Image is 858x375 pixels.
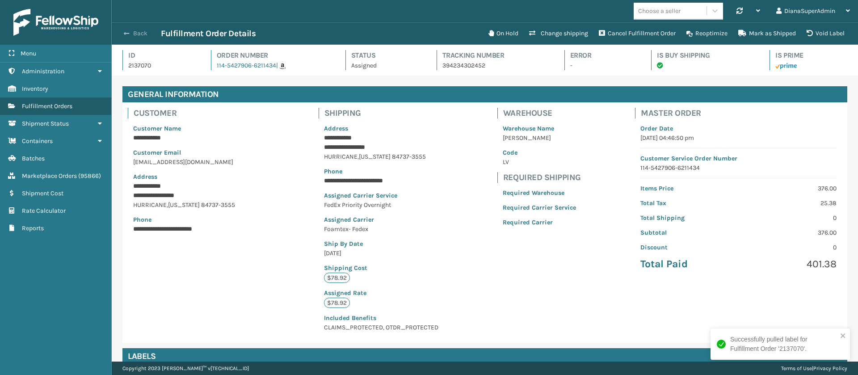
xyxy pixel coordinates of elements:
p: Customer Service Order Number [640,154,837,163]
span: [US_STATE] [168,201,200,209]
p: Total Shipping [640,213,733,223]
button: Reoptimize [681,25,733,42]
span: Shipment Cost [22,190,63,197]
button: Mark as Shipped [733,25,801,42]
button: close [840,332,846,341]
span: Fulfillment Orders [22,102,72,110]
p: $78.92 [324,298,350,308]
span: Containers [22,137,53,145]
h4: Tracking Number [442,50,548,61]
p: Assigned [351,61,421,70]
h4: Is Prime [775,50,847,61]
i: Change shipping [529,30,535,36]
p: 0 [744,213,837,223]
h3: Fulfillment Order Details [161,28,256,39]
span: CLAIMS_PROTECTED, OTDR_PROTECTED [324,313,438,331]
i: Reoptimize [686,31,693,37]
span: 84737-3555 [392,153,426,160]
p: 376.00 [744,184,837,193]
h4: Status [351,50,421,61]
i: VOIDLABEL [807,30,813,36]
p: 394234302452 [442,61,548,70]
span: Address [133,173,157,181]
h4: Required Shipping [503,172,581,183]
p: Total Tax [640,198,733,208]
div: Choose a seller [638,6,681,16]
p: Required Warehouse [503,188,576,198]
h4: Order Number [217,50,329,61]
p: Included Benefits [324,313,438,323]
p: Assigned Carrier [324,215,438,224]
p: Phone [324,167,438,176]
p: Required Carrier Service [503,203,576,212]
p: $78.92 [324,273,350,283]
i: Mark as Shipped [738,30,746,36]
span: Menu [21,50,36,57]
p: Ship By Date [324,239,438,249]
span: ( 95866 ) [78,172,101,180]
p: LV [503,157,576,167]
p: [DATE] [324,249,438,258]
h4: Shipping [324,108,444,118]
i: On Hold [488,30,494,36]
span: Batches [22,155,45,162]
h4: Error [570,50,635,61]
button: On Hold [483,25,524,42]
h4: Labels [122,348,847,364]
p: Discount [640,243,733,252]
span: [US_STATE] [359,153,391,160]
p: Phone [133,215,259,224]
span: , [167,201,168,209]
h4: Warehouse [503,108,581,118]
p: Assigned Rate [324,288,438,298]
a: 114-5427906-6211434 [217,62,276,69]
img: logo [13,9,98,36]
span: HURRICANE [133,201,167,209]
span: | [276,62,278,69]
p: [EMAIL_ADDRESS][DOMAIN_NAME] [133,157,259,167]
span: Administration [22,67,64,75]
p: Customer Name [133,124,259,133]
p: [DATE] 04:46:50 pm [640,133,837,143]
p: Copyright 2023 [PERSON_NAME]™ v [TECHNICAL_ID] [122,362,249,375]
span: Reports [22,224,44,232]
a: | [276,62,286,69]
h4: Customer [134,108,265,118]
p: 376.00 [744,228,837,237]
p: Foamtex- Fedex [324,224,438,234]
p: 25.38 [744,198,837,208]
span: Inventory [22,85,48,93]
p: [PERSON_NAME] [503,133,576,143]
p: Warehouse Name [503,124,576,133]
p: FedEx Priority Overnight [324,200,438,210]
span: 84737-3555 [201,201,235,209]
span: Rate Calculator [22,207,66,215]
p: Subtotal [640,228,733,237]
h4: Is Buy Shipping [657,50,753,61]
i: Cancel Fulfillment Order [599,30,605,36]
h4: General Information [122,86,847,102]
span: , [357,153,359,160]
h4: Id [128,50,195,61]
span: Marketplace Orders [22,172,77,180]
p: 0 [744,243,837,252]
button: Back [120,29,161,38]
p: 114-5427906-6211434 [640,163,837,173]
h4: Master Order [641,108,842,118]
p: Required Carrier [503,218,576,227]
p: Customer Email [133,148,259,157]
div: Successfully pulled label for Fulfillment Order '2137070'. [730,335,837,354]
span: Address [324,125,348,132]
p: - [570,61,635,70]
p: Code [503,148,576,157]
p: 401.38 [744,257,837,271]
p: 2137070 [128,61,195,70]
p: Items Price [640,184,733,193]
p: Assigned Carrier Service [324,191,438,200]
p: Shipping Cost [324,263,438,273]
span: Shipment Status [22,120,69,127]
button: Change shipping [524,25,593,42]
button: Cancel Fulfillment Order [593,25,681,42]
span: HURRICANE [324,153,357,160]
p: Order Date [640,124,837,133]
